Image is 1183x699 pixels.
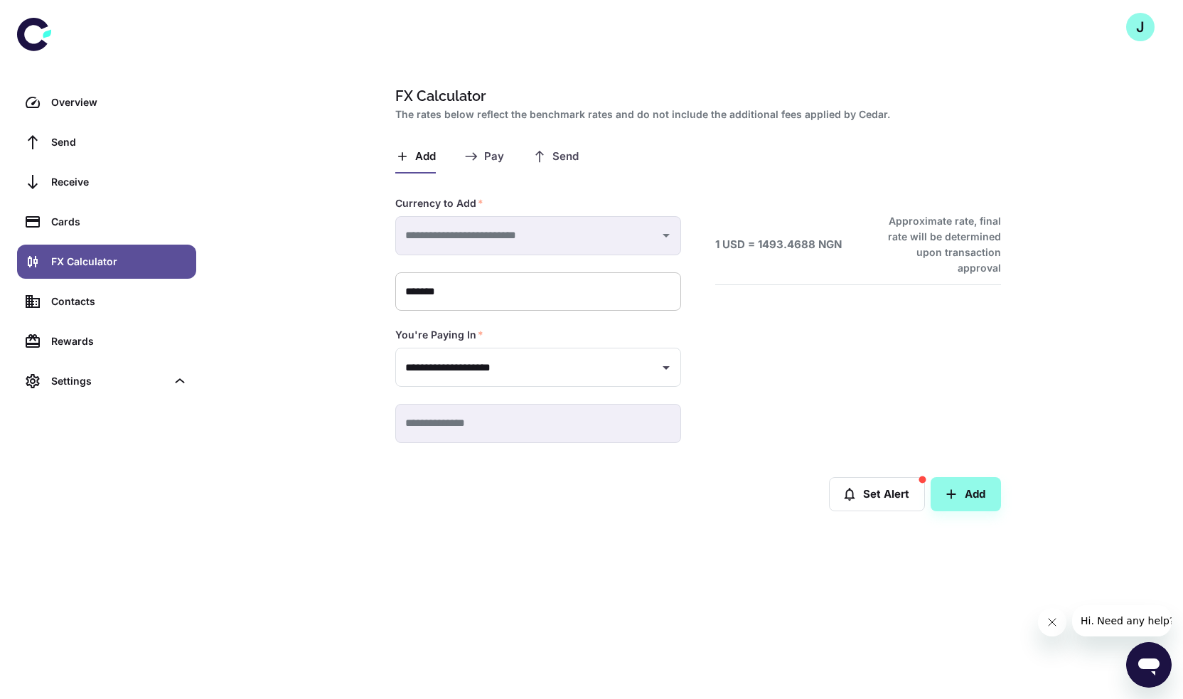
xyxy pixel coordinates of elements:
[872,213,1001,276] h6: Approximate rate, final rate will be determined upon transaction approval
[1072,605,1172,636] iframe: Message from company
[1038,608,1066,636] iframe: Close message
[17,284,196,319] a: Contacts
[17,245,196,279] a: FX Calculator
[395,107,995,122] h2: The rates below reflect the benchmark rates and do not include the additional fees applied by Cedar.
[17,85,196,119] a: Overview
[395,85,995,107] h1: FX Calculator
[395,196,483,210] label: Currency to Add
[395,328,483,342] label: You're Paying In
[17,364,196,398] div: Settings
[829,477,925,511] button: Set Alert
[552,150,579,164] span: Send
[17,205,196,239] a: Cards
[656,358,676,378] button: Open
[51,334,188,349] div: Rewards
[51,373,166,389] div: Settings
[51,214,188,230] div: Cards
[17,125,196,159] a: Send
[51,294,188,309] div: Contacts
[931,477,1001,511] button: Add
[9,10,102,21] span: Hi. Need any help?
[51,254,188,270] div: FX Calculator
[415,150,436,164] span: Add
[1126,642,1172,688] iframe: Button to launch messaging window
[715,237,842,253] h6: 1 USD = 1493.4688 NGN
[51,174,188,190] div: Receive
[17,324,196,358] a: Rewards
[51,134,188,150] div: Send
[1126,13,1155,41] button: J
[51,95,188,110] div: Overview
[484,150,504,164] span: Pay
[17,165,196,199] a: Receive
